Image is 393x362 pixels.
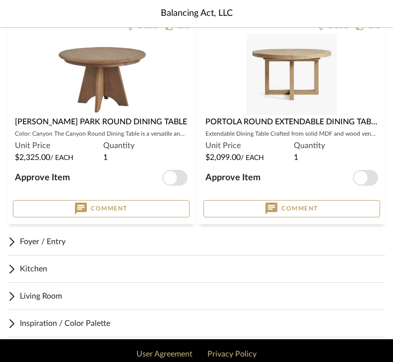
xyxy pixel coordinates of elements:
[15,140,50,152] span: Unit Price
[91,205,128,212] span: Comment
[281,205,318,212] span: Comment
[13,34,190,115] div: 0
[294,140,325,152] span: Quantity
[241,155,264,161] span: / Each
[15,173,70,182] span: Approve Item
[294,152,298,163] span: 1
[50,155,73,161] span: / Each
[205,128,378,140] div: Extendable Dining Table Crafted from solid MDF and wood veneers with a Seadrift finish. Our exclu...
[51,34,152,115] img: Griffith Park Round Dining Table
[103,140,134,152] span: Quantity
[20,290,385,302] span: Living Room
[136,350,193,358] a: User Agreement
[20,236,385,248] span: Foyer / Entry
[103,152,108,163] span: 1
[207,350,257,358] a: Privacy Policy
[15,154,50,161] span: $2,325.00
[13,200,190,217] button: Comment
[205,173,261,182] span: Approve Item
[20,317,385,329] span: Inspiration / Color Palette
[247,34,336,115] img: Portola Round Extendable Dining Table (54"- 74")
[15,128,188,140] div: Color: Canyon The Canyon Round Dining Table is a versatile and stylish addition to any kitchen or...
[20,263,385,275] span: Kitchen
[203,200,380,217] button: Comment
[205,140,241,152] span: Unit Price
[161,7,233,20] span: Balancing Act, LLC
[15,118,187,126] span: [PERSON_NAME] Park Round Dining Table
[205,154,241,161] span: $2,099.00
